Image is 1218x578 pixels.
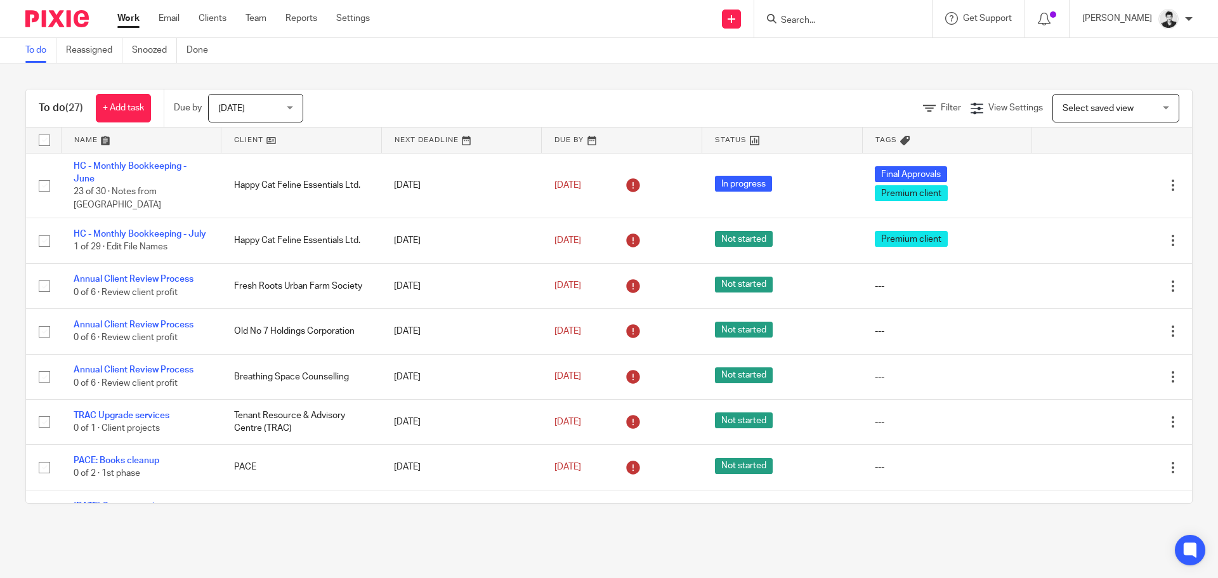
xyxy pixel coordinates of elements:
div: --- [875,371,1019,383]
td: [DATE] [381,153,542,218]
a: Clients [199,12,226,25]
span: Tags [875,136,897,143]
a: Work [117,12,140,25]
span: [DATE] [218,104,245,113]
a: + Add task [96,94,151,122]
td: Happy Cat Feline Essentials Ltd. [221,153,382,218]
span: View Settings [988,103,1043,112]
div: --- [875,461,1019,473]
span: [DATE] [554,327,581,336]
span: Premium client [875,185,948,201]
span: [DATE] [554,372,581,381]
td: Happy Cat Feline Essentials Ltd. [221,218,382,263]
a: Reports [285,12,317,25]
td: PACE [221,445,382,490]
div: --- [875,280,1019,292]
span: 0 of 1 · Client projects [74,424,160,433]
span: Not started [715,412,773,428]
span: [DATE] [554,181,581,190]
div: --- [875,325,1019,338]
span: Filter [941,103,961,112]
td: [DATE] [381,354,542,399]
a: HC - Monthly Bookkeeping - July [74,230,206,239]
a: Annual Client Review Process [74,320,193,329]
span: In progress [715,176,772,192]
span: [DATE] [554,417,581,426]
td: [DATE] [381,263,542,308]
span: [DATE] [554,463,581,471]
td: PACE [221,490,382,535]
a: Reassigned [66,38,122,63]
span: Final Approvals [875,166,947,182]
span: Not started [715,277,773,292]
td: Fresh Roots Urban Farm Society [221,263,382,308]
td: [DATE] [381,445,542,490]
span: (27) [65,103,83,113]
a: Settings [336,12,370,25]
a: Annual Client Review Process [74,365,193,374]
span: Not started [715,458,773,474]
a: PACE: Books cleanup [74,456,159,465]
a: [DATE] Grants meeting [74,502,164,511]
a: To do [25,38,56,63]
span: 23 of 30 · Notes from [GEOGRAPHIC_DATA] [74,187,161,209]
span: [DATE] [554,236,581,245]
img: squarehead.jpg [1158,9,1179,29]
span: [DATE] [554,282,581,291]
span: 0 of 6 · Review client profit [74,379,178,388]
td: [DATE] [381,399,542,444]
p: [PERSON_NAME] [1082,12,1152,25]
a: Email [159,12,180,25]
span: Not started [715,367,773,383]
span: 0 of 6 · Review client profit [74,333,178,342]
a: Team [246,12,266,25]
h1: To do [39,102,83,115]
td: Tenant Resource & Advisory Centre (TRAC) [221,399,382,444]
span: Not started [715,322,773,338]
span: Select saved view [1063,104,1134,113]
td: [DATE] [381,218,542,263]
a: Annual Client Review Process [74,275,193,284]
td: Old No 7 Holdings Corporation [221,309,382,354]
span: Not started [715,231,773,247]
span: 1 of 29 · Edit File Names [74,243,167,252]
span: Premium client [875,231,948,247]
img: Pixie [25,10,89,27]
td: [DATE] [381,309,542,354]
td: [DATE] [381,490,542,535]
input: Search [780,15,894,27]
td: Breathing Space Counselling [221,354,382,399]
a: HC - Monthly Bookkeeping - June [74,162,187,183]
a: Done [187,38,218,63]
span: Get Support [963,14,1012,23]
div: --- [875,416,1019,428]
p: Due by [174,102,202,114]
a: Snoozed [132,38,177,63]
span: 0 of 2 · 1st phase [74,470,140,478]
span: Not started [715,503,773,519]
span: 0 of 6 · Review client profit [74,288,178,297]
a: TRAC Upgrade services [74,411,169,420]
